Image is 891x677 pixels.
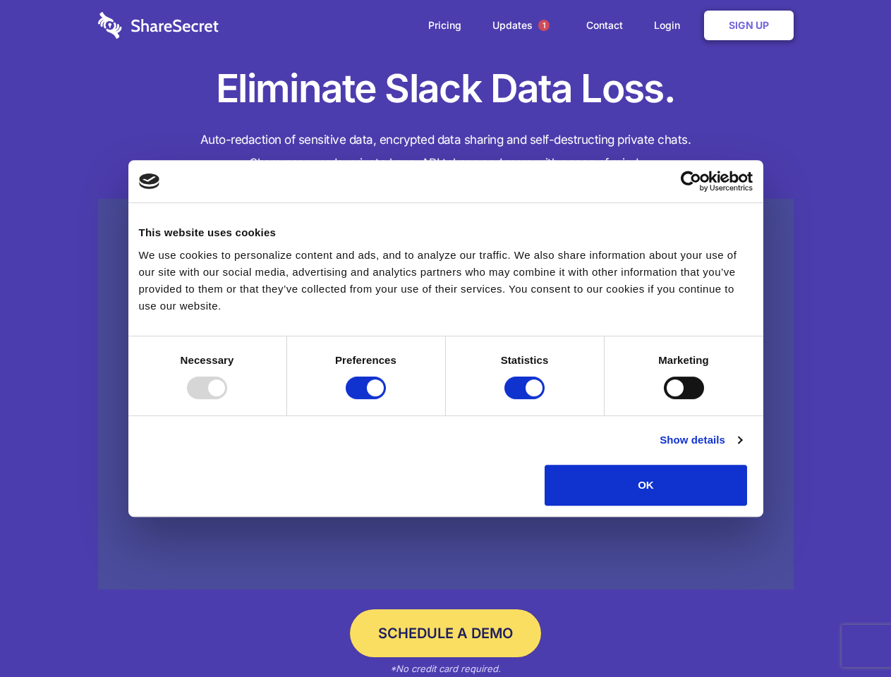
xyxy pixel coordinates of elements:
img: logo [139,173,160,189]
a: Show details [660,432,741,449]
img: logo-wordmark-white-trans-d4663122ce5f474addd5e946df7df03e33cb6a1c49d2221995e7729f52c070b2.svg [98,12,219,39]
a: Usercentrics Cookiebot - opens in a new window [629,171,753,192]
span: 1 [538,20,550,31]
a: Schedule a Demo [350,609,541,657]
div: We use cookies to personalize content and ads, and to analyze our traffic. We also share informat... [139,247,753,315]
a: Contact [572,4,637,47]
strong: Marketing [658,354,709,366]
a: Sign Up [704,11,794,40]
div: This website uses cookies [139,224,753,241]
em: *No credit card required. [390,663,501,674]
strong: Necessary [181,354,234,366]
a: Login [640,4,701,47]
strong: Preferences [335,354,396,366]
button: OK [545,465,747,506]
h1: Eliminate Slack Data Loss. [98,63,794,114]
a: Wistia video thumbnail [98,199,794,590]
strong: Statistics [501,354,549,366]
a: Pricing [414,4,475,47]
h4: Auto-redaction of sensitive data, encrypted data sharing and self-destructing private chats. Shar... [98,128,794,175]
